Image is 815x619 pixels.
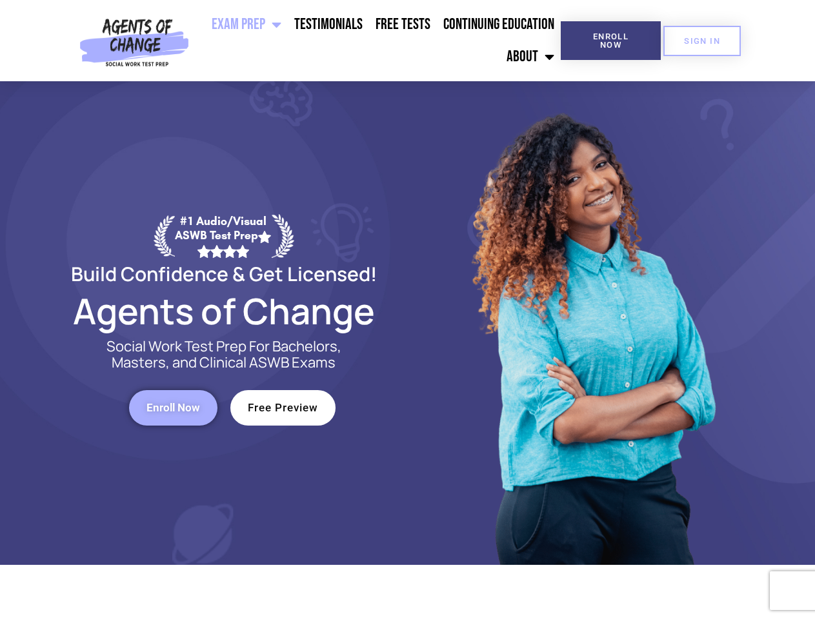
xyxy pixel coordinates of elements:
span: Free Preview [248,402,318,413]
span: Enroll Now [581,32,640,49]
a: Free Preview [230,390,336,426]
h2: Build Confidence & Get Licensed! [40,264,408,283]
h2: Agents of Change [40,296,408,326]
a: Free Tests [369,8,437,41]
a: Exam Prep [205,8,288,41]
a: Enroll Now [129,390,217,426]
span: Enroll Now [146,402,200,413]
a: Testimonials [288,8,369,41]
div: #1 Audio/Visual ASWB Test Prep [175,214,272,257]
a: Continuing Education [437,8,561,41]
span: SIGN IN [684,37,720,45]
p: Social Work Test Prep For Bachelors, Masters, and Clinical ASWB Exams [92,339,356,371]
a: SIGN IN [663,26,741,56]
nav: Menu [194,8,561,73]
img: Website Image 1 (1) [463,81,721,565]
a: Enroll Now [561,21,661,60]
a: About [500,41,561,73]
